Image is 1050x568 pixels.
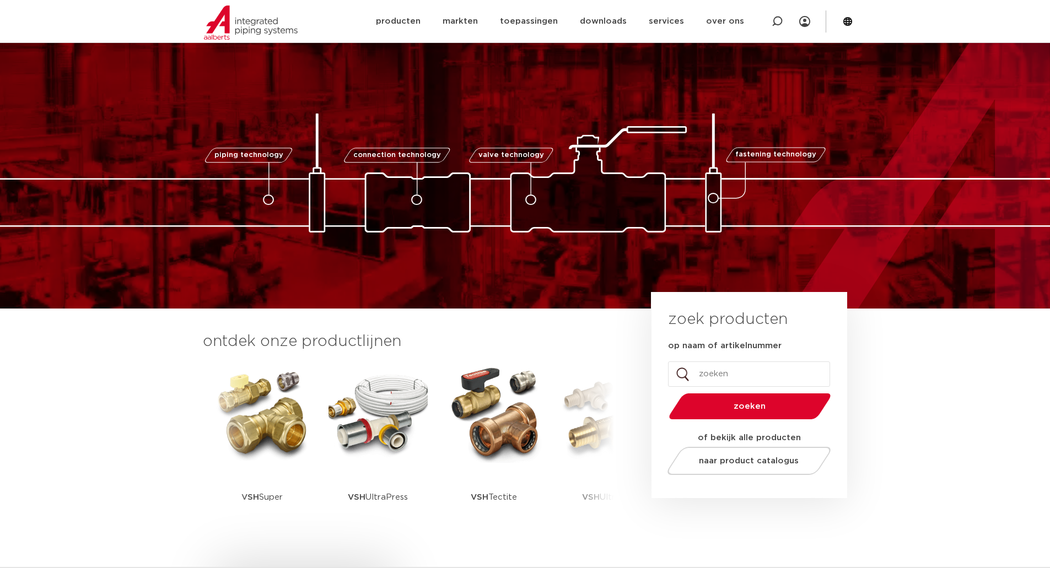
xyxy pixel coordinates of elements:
[735,152,816,159] span: fastening technology
[698,434,801,442] strong: of bekijk alle producten
[241,493,259,501] strong: VSH
[478,152,544,159] span: valve technology
[329,364,428,532] a: VSHUltraPress
[203,331,614,353] h3: ontdek onze productlijnen
[697,402,803,410] span: zoeken
[214,152,283,159] span: piping technology
[664,392,835,420] button: zoeken
[444,364,543,532] a: VSHTectite
[471,463,517,532] p: Tectite
[471,493,488,501] strong: VSH
[664,447,833,475] a: naar product catalogus
[699,457,799,465] span: naar product catalogus
[348,493,365,501] strong: VSH
[348,463,408,532] p: UltraPress
[213,364,312,532] a: VSHSuper
[668,309,788,331] h3: zoek producten
[582,463,637,532] p: UltraLine
[353,152,440,159] span: connection technology
[582,493,600,501] strong: VSH
[668,361,830,387] input: zoeken
[668,340,782,351] label: op naam of artikelnummer
[241,463,283,532] p: Super
[560,364,659,532] a: VSHUltraLine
